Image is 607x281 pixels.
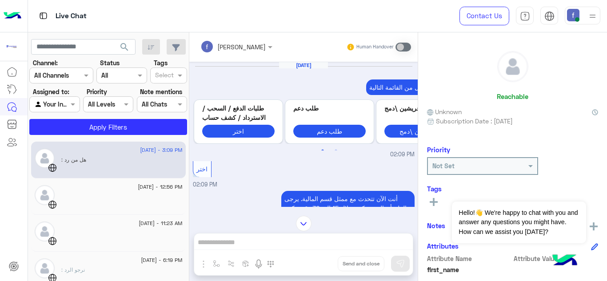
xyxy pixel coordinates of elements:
span: [DATE] - 12:56 PM [138,183,182,191]
img: tab [38,10,49,21]
span: 02:09 PM [193,181,217,188]
span: first_name [427,265,512,274]
span: Hello!👋 We're happy to chat with you and answer any questions you might have. How can we assist y... [452,202,586,243]
img: WebChat [48,163,57,172]
span: Attribute Value [514,254,599,263]
span: Unknown [427,107,462,116]
p: 3/9/2025, 2:09 PM [281,191,415,225]
img: add [590,222,598,230]
span: Subscription Date : [DATE] [436,116,513,126]
h6: [DATE] [279,62,328,68]
img: defaultAdmin.png [35,222,55,241]
img: defaultAdmin.png [35,185,55,205]
img: defaultAdmin.png [35,148,55,168]
img: WebChat [48,200,57,209]
span: [DATE] - 6:19 PM [141,256,182,264]
h6: Reachable [497,92,528,100]
button: Apply Filters [29,119,187,135]
p: طلب دعم [293,103,366,113]
img: profile [587,11,598,22]
span: هل من رد [61,156,86,163]
button: 2 of 2 [331,146,340,155]
div: Select [154,70,174,82]
img: userImage [567,9,579,21]
span: [DATE] - 11:23 AM [139,219,182,227]
label: Note mentions [140,87,182,96]
button: Send and close [338,256,384,271]
label: Priority [87,87,107,96]
a: Contact Us [459,7,509,25]
button: انتجريشين \دمج [384,125,457,138]
img: Logo [4,7,21,25]
p: انتجريشين \دمج [384,103,457,113]
h6: Tags [427,185,598,193]
img: scroll [296,216,311,231]
span: 02:09 PM [390,150,415,159]
h6: Notes [427,222,445,230]
label: Assigned to: [33,87,69,96]
p: Live Chat [56,10,87,22]
img: 171468393613305 [4,39,20,55]
label: Status [100,58,120,67]
img: hulul-logo.png [549,245,580,277]
button: search [114,39,136,58]
span: search [119,42,130,52]
label: Tags [154,58,168,67]
img: WebChat [48,237,57,245]
span: [DATE] - 3:09 PM [140,146,182,154]
img: defaultAdmin.png [498,51,528,82]
button: اختر [202,125,275,138]
span: اختر [196,165,208,173]
button: 1 of 2 [318,146,327,155]
img: tab [544,11,555,21]
h6: Priority [427,146,450,154]
span: نرجو الرد [61,266,85,273]
p: 3/9/2025, 2:09 PM [366,79,466,95]
a: tab [516,7,534,25]
img: tab [520,11,530,21]
span: Attribute Name [427,254,512,263]
h6: Attributes [427,242,459,250]
button: طلب دعم [293,125,366,138]
img: defaultAdmin.png [35,258,55,278]
small: Human Handover [356,44,394,51]
label: Channel: [33,58,58,67]
p: طلبات الدفع / السحب / الاسترداد / كشف حساب [202,103,275,123]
